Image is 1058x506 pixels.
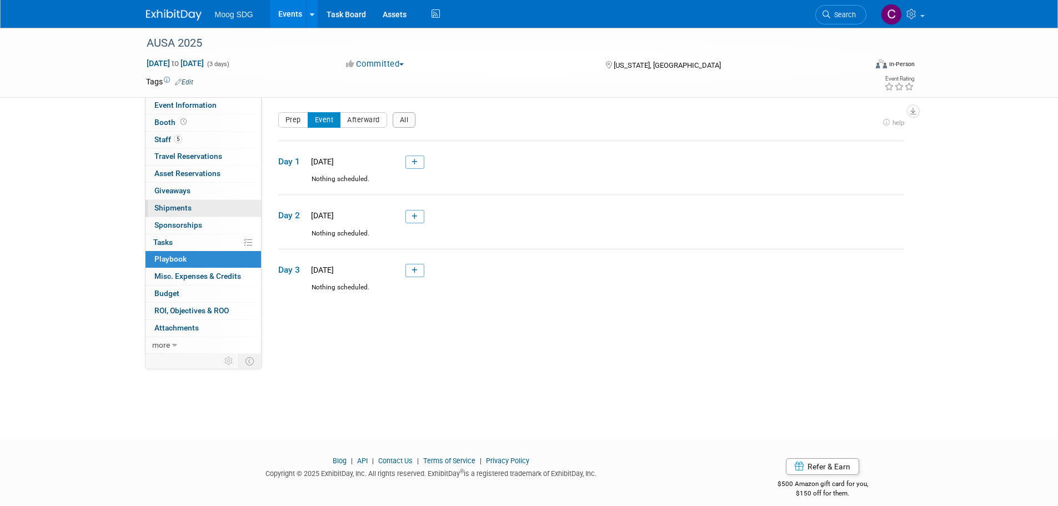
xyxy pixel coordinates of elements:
span: Attachments [154,323,199,332]
a: Event Information [146,97,261,114]
span: Search [830,11,856,19]
a: ROI, Objectives & ROO [146,303,261,319]
a: Edit [175,78,193,86]
td: Toggle Event Tabs [238,354,261,368]
span: Day 2 [278,209,306,222]
img: Cindy White [881,4,902,25]
a: Sponsorships [146,217,261,234]
span: Booth not reserved yet [178,118,189,126]
button: All [393,112,416,128]
div: Event Format [801,58,915,74]
button: Event [308,112,341,128]
a: Booth [146,114,261,131]
a: Refer & Earn [786,458,859,475]
img: ExhibitDay [146,9,202,21]
a: Staff5 [146,132,261,148]
span: Playbook [154,254,187,263]
span: [US_STATE], [GEOGRAPHIC_DATA] [614,61,721,69]
span: | [477,457,484,465]
span: | [414,457,422,465]
div: Event Rating [884,76,914,82]
a: more [146,337,261,354]
a: Budget [146,285,261,302]
div: Nothing scheduled. [278,174,904,194]
span: Giveaways [154,186,190,195]
sup: ® [460,468,464,474]
span: Event Information [154,101,217,109]
a: Shipments [146,200,261,217]
span: [DATE] [308,211,334,220]
span: Travel Reservations [154,152,222,161]
div: AUSA 2025 [143,33,850,53]
span: | [348,457,355,465]
span: 5 [174,135,182,143]
button: Prep [278,112,308,128]
img: Format-Inperson.png [876,59,887,68]
div: Copyright © 2025 ExhibitDay, Inc. All rights reserved. ExhibitDay is a registered trademark of Ex... [146,466,717,479]
span: Asset Reservations [154,169,220,178]
button: Committed [342,58,408,70]
div: $150 off for them. [733,489,912,498]
span: Misc. Expenses & Credits [154,272,241,280]
a: API [357,457,368,465]
span: to [170,59,180,68]
div: In-Person [889,60,915,68]
a: Travel Reservations [146,148,261,165]
span: Budget [154,289,179,298]
td: Tags [146,76,193,87]
a: Privacy Policy [486,457,529,465]
span: Day 1 [278,156,306,168]
a: Attachments [146,320,261,337]
button: Afterward [340,112,387,128]
span: more [152,340,170,349]
span: [DATE] [DATE] [146,58,204,68]
span: help [892,119,904,127]
span: Staff [154,135,182,144]
span: ROI, Objectives & ROO [154,306,229,315]
a: Giveaways [146,183,261,199]
span: Booth [154,118,189,127]
span: Shipments [154,203,192,212]
span: [DATE] [308,265,334,274]
div: Nothing scheduled. [278,229,904,248]
div: Nothing scheduled. [278,283,904,302]
a: Asset Reservations [146,166,261,182]
span: Moog SDG [215,10,253,19]
span: [DATE] [308,157,334,166]
span: | [369,457,377,465]
td: Personalize Event Tab Strip [219,354,239,368]
a: Terms of Service [423,457,475,465]
a: Tasks [146,234,261,251]
a: Misc. Expenses & Credits [146,268,261,285]
span: Tasks [153,238,173,247]
span: Sponsorships [154,221,202,229]
a: Search [815,5,866,24]
span: (3 days) [206,61,229,68]
a: Playbook [146,251,261,268]
div: $500 Amazon gift card for you, [733,472,912,498]
a: Contact Us [378,457,413,465]
span: Day 3 [278,264,306,276]
a: Blog [333,457,347,465]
